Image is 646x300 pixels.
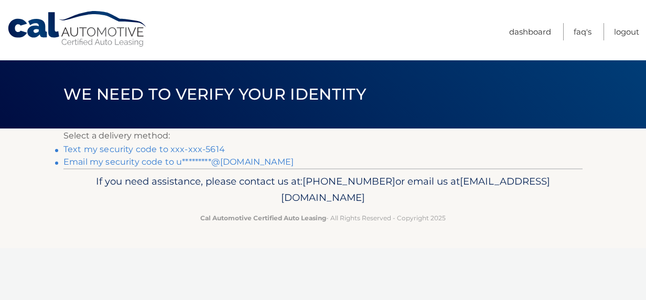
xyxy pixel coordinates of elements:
[509,23,551,40] a: Dashboard
[63,128,583,143] p: Select a delivery method:
[200,214,326,222] strong: Cal Automotive Certified Auto Leasing
[63,84,366,104] span: We need to verify your identity
[574,23,591,40] a: FAQ's
[63,157,294,167] a: Email my security code to u*********@[DOMAIN_NAME]
[303,175,395,187] span: [PHONE_NUMBER]
[7,10,148,48] a: Cal Automotive
[63,144,225,154] a: Text my security code to xxx-xxx-5614
[614,23,639,40] a: Logout
[70,173,576,207] p: If you need assistance, please contact us at: or email us at
[70,212,576,223] p: - All Rights Reserved - Copyright 2025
